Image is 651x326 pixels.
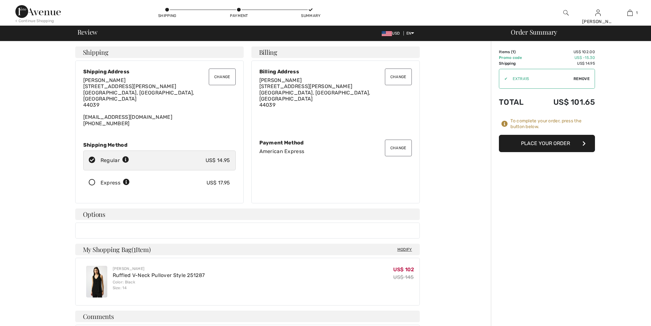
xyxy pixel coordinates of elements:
[508,69,574,88] input: Promo code
[503,29,647,35] div: Order Summary
[113,272,205,278] a: Ruffled V-Neck Pullover Style 251287
[259,83,370,108] span: [STREET_ADDRESS][PERSON_NAME] [GEOGRAPHIC_DATA], [GEOGRAPHIC_DATA], [GEOGRAPHIC_DATA] 44039
[75,311,420,322] h4: Comments
[595,10,601,16] a: Sign In
[385,140,412,156] button: Change
[563,9,569,17] img: search the website
[83,69,236,75] div: Shipping Address
[15,5,61,18] img: 1ère Avenue
[229,13,248,19] div: Payment
[535,61,595,66] td: US$ 14.95
[382,31,392,36] img: US Dollar
[77,29,98,35] span: Review
[259,49,277,55] span: Billing
[75,244,420,255] h4: My Shopping Bag
[83,83,194,108] span: [STREET_ADDRESS][PERSON_NAME] [GEOGRAPHIC_DATA], [GEOGRAPHIC_DATA], [GEOGRAPHIC_DATA] 44039
[535,55,595,61] td: US$ -15.30
[574,76,590,82] span: Remove
[83,49,109,55] span: Shipping
[393,274,414,280] s: US$ 145
[259,77,302,83] span: [PERSON_NAME]
[499,49,535,55] td: Items ( )
[595,9,601,17] img: My Info
[499,61,535,66] td: Shipping
[499,91,535,113] td: Total
[582,18,614,25] div: [PERSON_NAME]
[83,77,126,83] span: [PERSON_NAME]
[499,76,508,82] div: ✔
[382,31,402,36] span: USD
[636,10,638,16] span: 1
[535,91,595,113] td: US$ 101.65
[83,142,236,148] div: Shipping Method
[207,179,230,187] div: US$ 17.95
[627,9,633,17] img: My Bag
[301,13,320,19] div: Summary
[510,118,595,130] div: To complete your order, press the button below.
[499,55,535,61] td: Promo code
[512,50,514,54] span: 1
[15,18,54,24] div: < Continue Shopping
[134,245,136,253] span: 1
[259,148,412,154] div: American Express
[499,135,595,152] button: Place Your Order
[259,69,412,75] div: Billing Address
[132,245,151,254] span: ( Item)
[209,69,236,85] button: Change
[259,140,412,146] div: Payment Method
[406,31,414,36] span: EN
[86,266,107,297] img: Ruffled V-Neck Pullover Style 251287
[397,246,412,253] span: Modify
[393,266,414,273] span: US$ 102
[158,13,177,19] div: Shipping
[614,9,646,17] a: 1
[75,208,420,220] h4: Options
[113,266,205,272] div: [PERSON_NAME]
[385,69,412,85] button: Change
[101,179,130,187] div: Express
[101,157,129,164] div: Regular
[113,279,205,291] div: Color: Black Size: 14
[206,157,230,164] div: US$ 14.95
[535,49,595,55] td: US$ 102.00
[83,77,236,126] div: [EMAIL_ADDRESS][DOMAIN_NAME] [PHONE_NUMBER]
